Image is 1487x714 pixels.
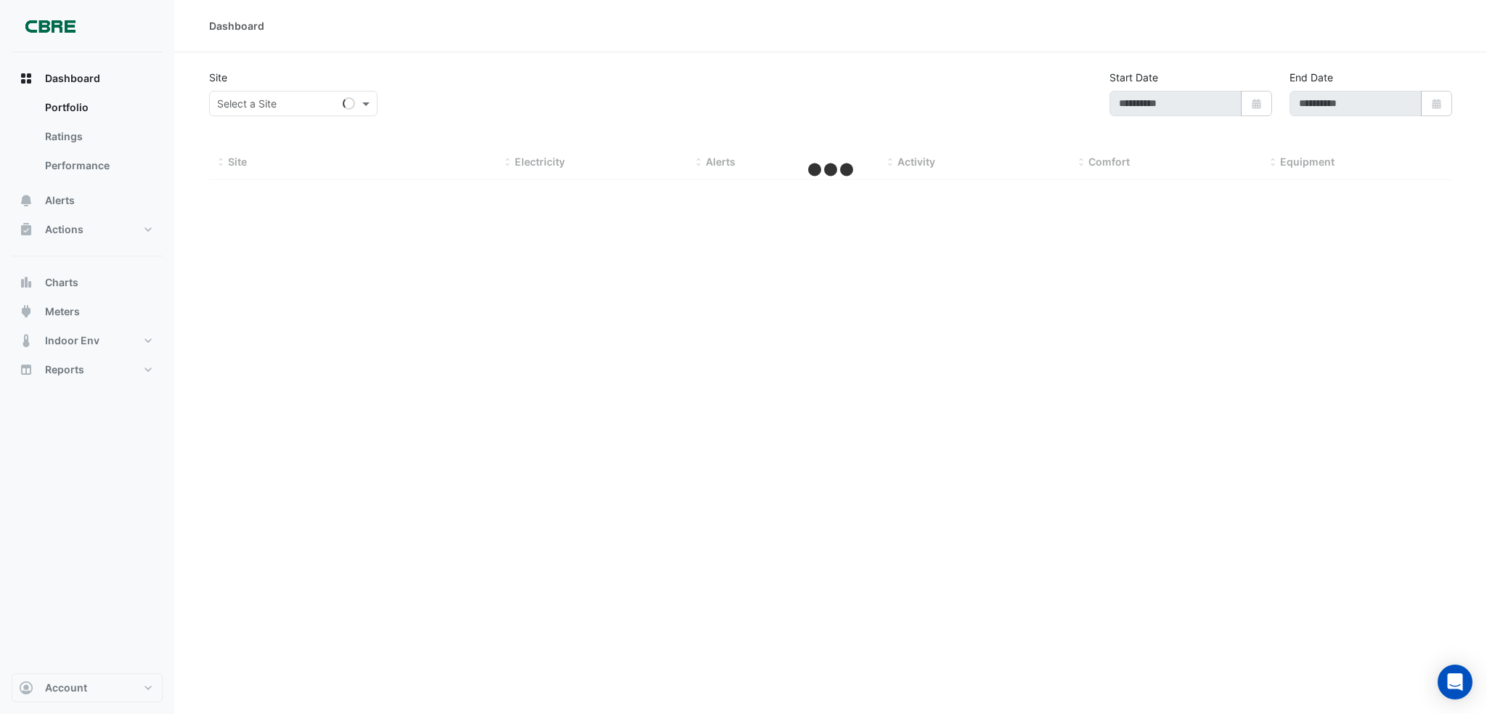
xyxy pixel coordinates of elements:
app-icon: Charts [19,275,33,290]
span: Charts [45,275,78,290]
app-icon: Dashboard [19,71,33,86]
a: Performance [33,151,163,180]
span: Activity [897,155,935,168]
app-icon: Alerts [19,193,33,208]
span: Reports [45,362,84,377]
span: Actions [45,222,83,237]
a: Ratings [33,122,163,151]
app-icon: Actions [19,222,33,237]
span: Dashboard [45,71,100,86]
span: Comfort [1088,155,1130,168]
span: Site [228,155,247,168]
button: Dashboard [12,64,163,93]
span: Equipment [1280,155,1335,168]
div: Dashboard [209,18,264,33]
label: Site [209,70,227,85]
button: Indoor Env [12,326,163,355]
div: Dashboard [12,93,163,186]
app-icon: Reports [19,362,33,377]
app-icon: Meters [19,304,33,319]
button: Actions [12,215,163,244]
button: Reports [12,355,163,384]
span: Alerts [706,155,736,168]
button: Account [12,673,163,702]
span: Alerts [45,193,75,208]
button: Meters [12,297,163,326]
label: Start Date [1109,70,1158,85]
span: Meters [45,304,80,319]
span: Electricity [515,155,565,168]
div: Open Intercom Messenger [1438,665,1472,699]
span: Account [45,681,87,695]
span: Indoor Env [45,333,99,348]
label: End Date [1290,70,1333,85]
img: Company Logo [17,12,83,41]
app-icon: Indoor Env [19,333,33,348]
a: Portfolio [33,93,163,122]
button: Charts [12,268,163,297]
button: Alerts [12,186,163,215]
